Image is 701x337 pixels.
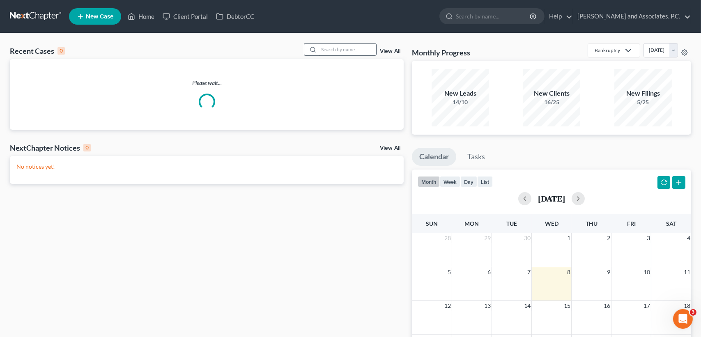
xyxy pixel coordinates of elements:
[444,233,452,243] span: 28
[380,145,400,151] a: View All
[523,98,580,106] div: 16/25
[212,9,258,24] a: DebtorCC
[465,220,479,227] span: Mon
[418,176,440,187] button: month
[563,301,571,311] span: 15
[440,176,460,187] button: week
[456,9,531,24] input: Search by name...
[444,301,452,311] span: 12
[646,233,651,243] span: 3
[506,220,517,227] span: Tue
[690,309,696,316] span: 3
[487,267,492,277] span: 6
[643,267,651,277] span: 10
[595,47,620,54] div: Bankruptcy
[526,267,531,277] span: 7
[16,163,397,171] p: No notices yet!
[432,98,489,106] div: 14/10
[447,267,452,277] span: 5
[606,233,611,243] span: 2
[57,47,65,55] div: 0
[319,44,376,55] input: Search by name...
[573,9,691,24] a: [PERSON_NAME] and Associates, P.C.
[83,144,91,151] div: 0
[673,309,693,329] iframe: Intercom live chat
[614,98,672,106] div: 5/25
[380,48,400,54] a: View All
[10,46,65,56] div: Recent Cases
[566,267,571,277] span: 8
[426,220,438,227] span: Sun
[412,48,470,57] h3: Monthly Progress
[124,9,159,24] a: Home
[477,176,493,187] button: list
[483,233,492,243] span: 29
[483,301,492,311] span: 13
[432,89,489,98] div: New Leads
[523,301,531,311] span: 14
[686,233,691,243] span: 4
[545,220,559,227] span: Wed
[683,267,691,277] span: 11
[412,148,456,166] a: Calendar
[643,301,651,311] span: 17
[603,301,611,311] span: 16
[10,143,91,153] div: NextChapter Notices
[586,220,598,227] span: Thu
[159,9,212,24] a: Client Portal
[683,301,691,311] span: 18
[523,89,580,98] div: New Clients
[460,176,477,187] button: day
[666,220,676,227] span: Sat
[10,79,404,87] p: Please wait...
[566,233,571,243] span: 1
[523,233,531,243] span: 30
[606,267,611,277] span: 9
[614,89,672,98] div: New Filings
[627,220,636,227] span: Fri
[460,148,492,166] a: Tasks
[545,9,572,24] a: Help
[86,14,113,20] span: New Case
[538,194,565,203] h2: [DATE]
